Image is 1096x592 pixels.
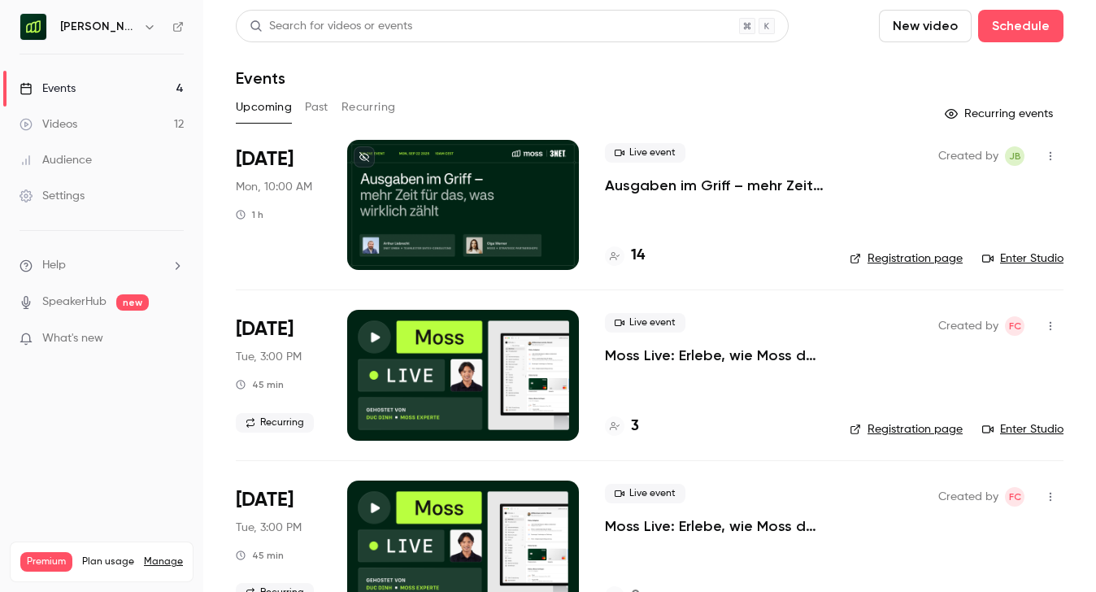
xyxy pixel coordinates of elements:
span: Help [42,257,66,274]
span: FC [1009,487,1021,507]
a: 3 [605,416,639,437]
h4: 3 [631,416,639,437]
button: New video [879,10,972,42]
div: Search for videos or events [250,18,412,35]
span: Plan usage [82,555,134,568]
span: Tue, 3:00 PM [236,349,302,365]
div: 45 min [236,378,284,391]
span: FC [1009,316,1021,336]
a: 14 [605,245,645,267]
a: SpeakerHub [42,294,107,311]
h1: Events [236,68,285,88]
a: Registration page [850,421,963,437]
div: Events [20,81,76,97]
span: Created by [938,316,998,336]
li: help-dropdown-opener [20,257,184,274]
div: Sep 22 Mon, 10:00 AM (Europe/Berlin) [236,140,321,270]
span: Tue, 3:00 PM [236,520,302,536]
span: Live event [605,484,685,503]
span: Felicity Cator [1005,487,1024,507]
a: Manage [144,555,183,568]
div: Settings [20,188,85,204]
span: Premium [20,552,72,572]
span: What's new [42,330,103,347]
button: Schedule [978,10,1063,42]
iframe: Noticeable Trigger [164,332,184,346]
div: Videos [20,116,77,133]
button: Past [305,94,328,120]
button: Recurring events [937,101,1063,127]
a: Ausgaben im Griff – mehr Zeit für das, was wirklich zählt [605,176,824,195]
div: 1 h [236,208,263,221]
span: Live event [605,143,685,163]
span: JB [1009,146,1021,166]
span: Felicity Cator [1005,316,1024,336]
span: Jara Bockx [1005,146,1024,166]
a: Moss Live: Erlebe, wie Moss das Ausgabenmanagement automatisiert [605,346,824,365]
button: Recurring [341,94,396,120]
a: Registration page [850,250,963,267]
span: Created by [938,487,998,507]
div: Oct 7 Tue, 3:00 PM (Europe/Berlin) [236,310,321,440]
span: Recurring [236,413,314,433]
span: Created by [938,146,998,166]
span: [DATE] [236,487,294,513]
div: 45 min [236,549,284,562]
span: [DATE] [236,316,294,342]
div: Audience [20,152,92,168]
span: Live event [605,313,685,333]
button: Upcoming [236,94,292,120]
a: Moss Live: Erlebe, wie Moss das Ausgabenmanagement automatisiert [605,516,824,536]
span: new [116,294,149,311]
span: [DATE] [236,146,294,172]
h4: 14 [631,245,645,267]
img: Moss (DE) [20,14,46,40]
a: Enter Studio [982,421,1063,437]
span: Mon, 10:00 AM [236,179,312,195]
h6: [PERSON_NAME] ([GEOGRAPHIC_DATA]) [60,19,137,35]
a: Enter Studio [982,250,1063,267]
